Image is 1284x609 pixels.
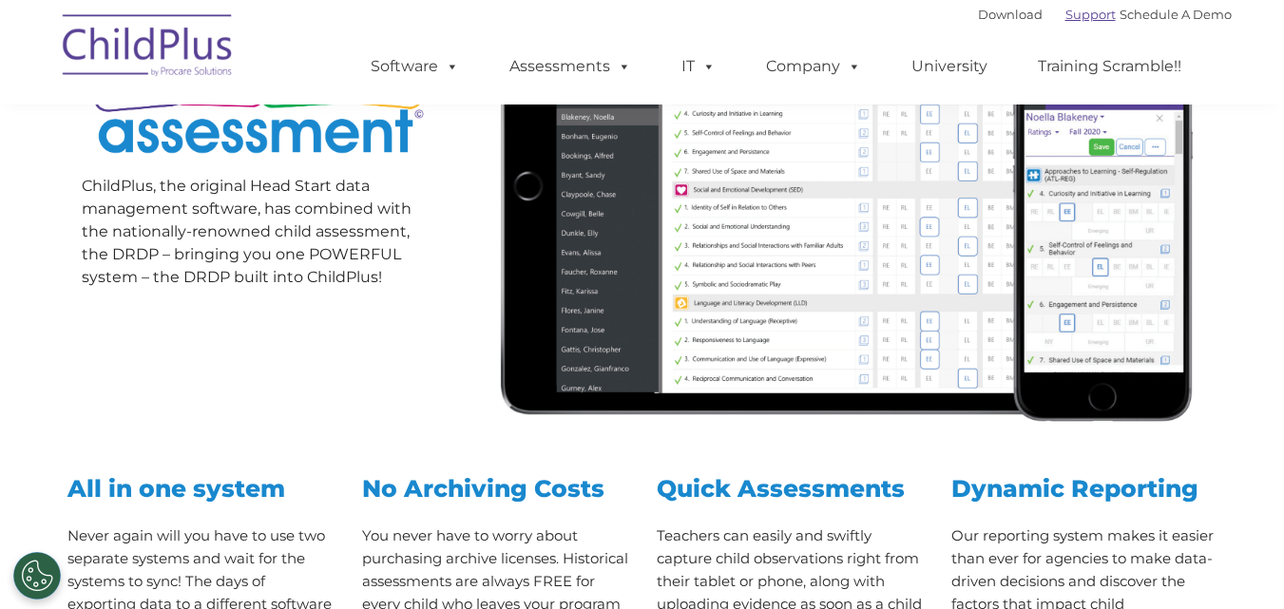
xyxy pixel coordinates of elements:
a: IT [662,48,735,86]
font: | [978,7,1232,22]
a: Training Scramble!! [1019,48,1200,86]
span: All in one system [67,474,285,503]
a: Schedule A Demo [1120,7,1232,22]
a: Download [978,7,1043,22]
a: Company [747,48,880,86]
img: ChildPlus by Procare Solutions [53,1,243,96]
span: Dynamic Reporting [951,474,1198,503]
span: ChildPlus, the original Head Start data management software, has combined with the nationally-ren... [82,177,412,286]
a: Support [1065,7,1116,22]
a: Software [352,48,478,86]
button: Cookies Settings [13,552,61,599]
iframe: Chat Widget [973,404,1284,609]
a: University [892,48,1006,86]
span: No Archiving Costs [362,474,604,503]
span: Quick Assessments [657,474,905,503]
a: Assessments [490,48,650,86]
